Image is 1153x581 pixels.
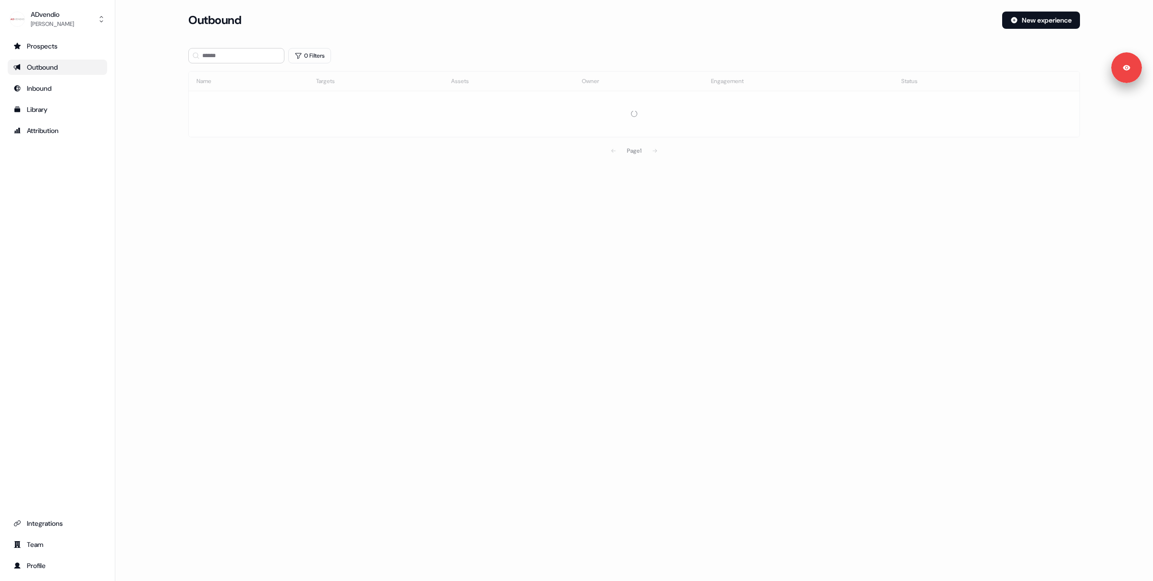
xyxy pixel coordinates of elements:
[31,10,74,19] div: ADvendio
[188,13,241,27] h3: Outbound
[8,60,107,75] a: Go to outbound experience
[13,561,101,570] div: Profile
[8,537,107,552] a: Go to team
[13,540,101,549] div: Team
[8,81,107,96] a: Go to Inbound
[13,84,101,93] div: Inbound
[13,105,101,114] div: Library
[13,62,101,72] div: Outbound
[13,519,101,528] div: Integrations
[8,8,107,31] button: ADvendio[PERSON_NAME]
[8,102,107,117] a: Go to templates
[8,558,107,573] a: Go to profile
[8,516,107,531] a: Go to integrations
[31,19,74,29] div: [PERSON_NAME]
[8,123,107,138] a: Go to attribution
[288,48,331,63] button: 0 Filters
[1002,12,1080,29] button: New experience
[13,41,101,51] div: Prospects
[8,38,107,54] a: Go to prospects
[13,126,101,135] div: Attribution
